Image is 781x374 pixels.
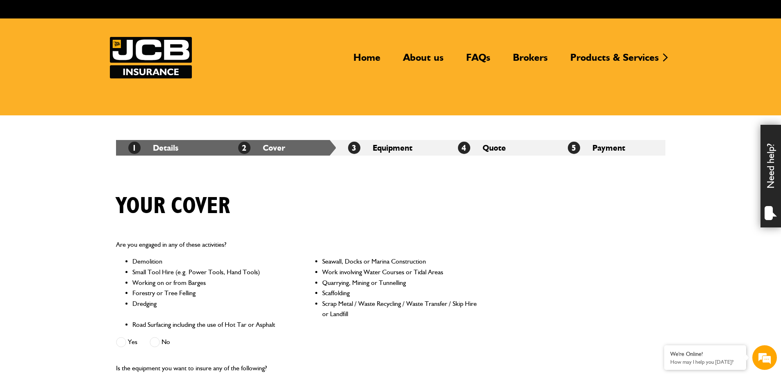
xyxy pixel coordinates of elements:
a: Brokers [507,51,554,70]
p: How may I help you today? [670,359,740,365]
a: FAQs [460,51,496,70]
li: Quote [446,140,556,156]
li: Demolition [132,256,288,267]
li: Work involving Water Courses or Tidal Areas [322,267,478,278]
a: JCB Insurance Services [110,37,192,78]
span: 3 [348,142,360,154]
li: Scrap Metal / Waste Recycling / Waste Transfer / Skip Hire or Landfill [322,298,478,319]
img: JCB Insurance Services logo [110,37,192,78]
span: 2 [238,142,250,154]
p: Are you engaged in any of these activities? [116,239,478,250]
li: Payment [556,140,665,156]
a: Home [347,51,387,70]
li: Cover [226,140,336,156]
div: Need help? [761,125,781,227]
li: Dredging [132,298,288,319]
li: Scaffolding [322,288,478,298]
h1: Your cover [116,193,230,220]
div: We're Online! [670,351,740,358]
li: Small Tool Hire (e.g. Power Tools, Hand Tools) [132,267,288,278]
li: Quarrying, Mining or Tunnelling [322,278,478,288]
span: 4 [458,142,470,154]
span: 5 [568,142,580,154]
li: Equipment [336,140,446,156]
label: Yes [116,337,137,347]
a: 1Details [128,143,178,153]
li: Seawall, Docks or Marina Construction [322,256,478,267]
label: No [150,337,170,347]
a: Products & Services [564,51,665,70]
li: Forestry or Tree Felling [132,288,288,298]
li: Working on or from Barges [132,278,288,288]
p: Is the equipment you want to insure any of the following? [116,363,478,374]
span: 1 [128,142,141,154]
li: Road Surfacing including the use of Hot Tar or Asphalt [132,319,288,330]
a: About us [397,51,450,70]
